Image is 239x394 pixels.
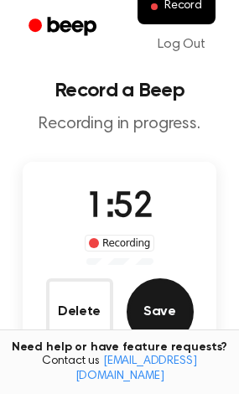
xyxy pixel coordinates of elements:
[86,190,153,226] span: 1:52
[141,24,222,65] a: Log Out
[10,355,229,384] span: Contact us
[17,11,112,44] a: Beep
[13,80,226,101] h1: Record a Beep
[85,235,154,251] div: Recording
[127,278,194,345] button: Save Audio Record
[13,114,226,135] p: Recording in progress.
[46,278,113,345] button: Delete Audio Record
[75,355,197,382] a: [EMAIL_ADDRESS][DOMAIN_NAME]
